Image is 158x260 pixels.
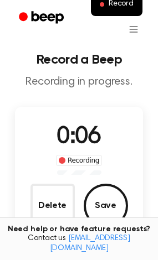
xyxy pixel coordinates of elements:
[9,75,149,89] p: Recording in progress.
[11,7,74,29] a: Beep
[120,16,147,43] button: Open menu
[9,53,149,66] h1: Record a Beep
[7,234,151,253] span: Contact us
[84,184,128,228] button: Save Audio Record
[30,184,75,228] button: Delete Audio Record
[57,126,101,149] span: 0:06
[50,235,130,252] a: [EMAIL_ADDRESS][DOMAIN_NAME]
[56,155,102,166] div: Recording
